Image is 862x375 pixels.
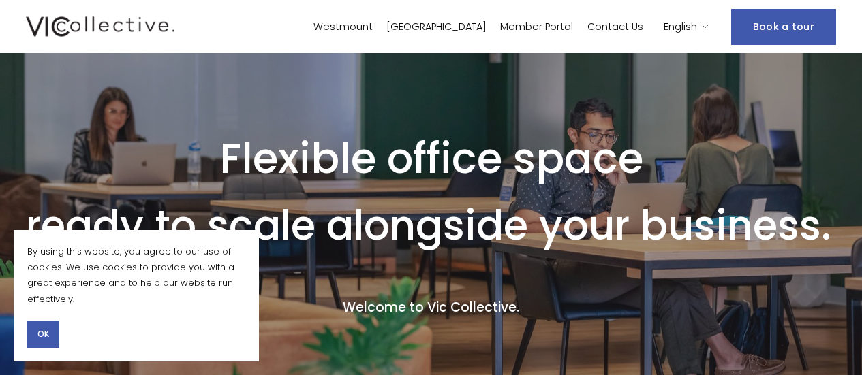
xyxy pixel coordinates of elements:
h4: Welcome to Vic Collective. [26,299,836,316]
p: By using this website, you agree to our use of cookies. We use cookies to provide you with a grea... [27,244,245,307]
h1: ready to scale alongside your business. [26,206,831,246]
div: language picker [664,17,711,37]
span: OK [37,328,49,340]
h1: Flexible office space [26,133,836,184]
a: Contact Us [587,17,643,37]
a: Westmount [313,17,373,37]
a: Member Portal [500,17,573,37]
button: OK [27,321,59,348]
img: Vic Collective [26,14,174,39]
section: Cookie banner [14,230,259,361]
a: [GEOGRAPHIC_DATA] [386,17,487,37]
a: Book a tour [731,9,836,45]
span: English [664,18,697,35]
